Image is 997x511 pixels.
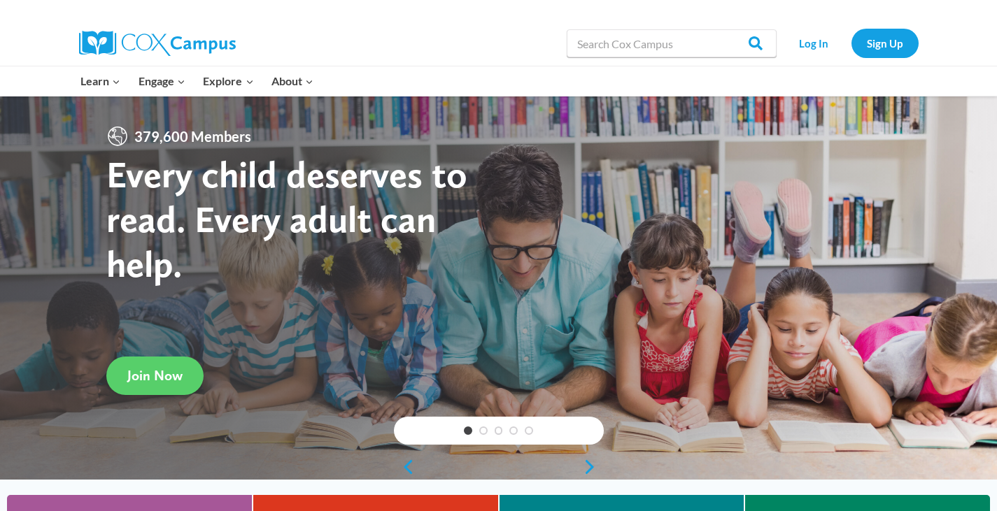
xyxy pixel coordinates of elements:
a: 4 [509,426,518,435]
span: Engage [139,72,185,90]
a: Join Now [106,357,204,395]
span: Learn [80,72,120,90]
span: Explore [203,72,253,90]
nav: Primary Navigation [72,66,323,96]
a: next [583,459,604,475]
img: Cox Campus [79,31,236,56]
a: Log In [784,29,844,57]
a: 1 [464,426,472,435]
a: 5 [525,426,533,435]
span: 379,600 Members [129,125,257,147]
span: About [271,72,313,90]
a: 2 [479,426,488,435]
nav: Secondary Navigation [784,29,919,57]
input: Search Cox Campus [567,29,777,57]
strong: Every child deserves to read. Every adult can help. [106,152,467,285]
a: previous [394,459,415,475]
a: 3 [495,426,503,435]
span: Join Now [127,367,183,384]
div: content slider buttons [394,453,604,481]
a: Sign Up [851,29,919,57]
